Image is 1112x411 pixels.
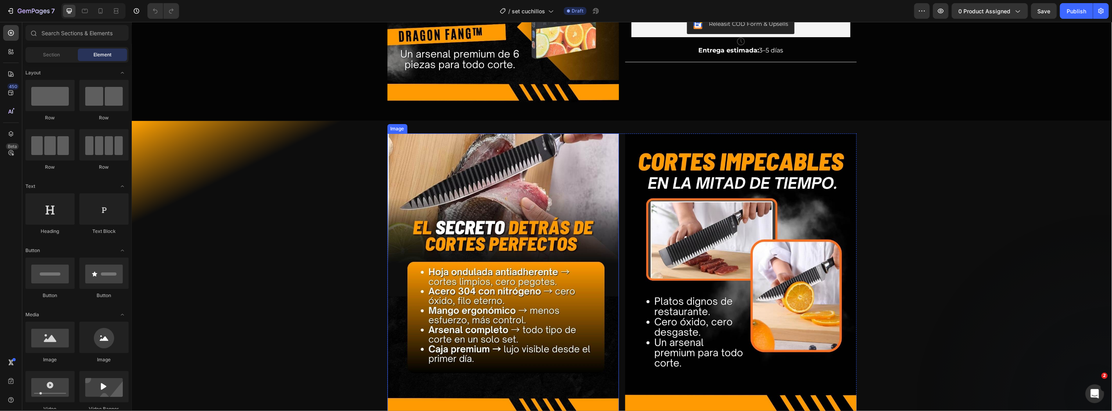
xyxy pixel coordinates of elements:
span: Button [25,247,40,254]
iframe: Design area [132,22,1112,411]
span: Toggle open [116,67,129,79]
div: Text Block [79,228,129,235]
div: Button [79,292,129,299]
span: 3–5 días [567,25,651,32]
button: Publish [1060,3,1093,19]
span: 2 [1101,373,1108,379]
span: Element [93,51,111,58]
input: Search Sections & Elements [25,25,129,41]
span: Toggle open [116,308,129,321]
img: gempages_498897500908815590-e1f720d0-48ca-4dd5-b86a-f57d361b5680.jpg [256,112,487,395]
iframe: Intercom live chat [1085,384,1104,403]
p: 7 [51,6,55,16]
div: Undo/Redo [147,3,179,19]
span: 0 product assigned [958,7,1010,15]
span: Layout [25,69,41,76]
span: Section [43,51,60,58]
strong: Entrega estimada: [567,25,627,32]
span: Draft [572,7,583,14]
span: Text [25,183,35,190]
div: Image [25,356,75,363]
button: 0 product assigned [952,3,1028,19]
div: Image [257,103,274,110]
div: Publish [1067,7,1086,15]
button: Save [1031,3,1057,19]
div: Row [25,164,75,171]
span: set cuchillos [512,7,545,15]
span: Toggle open [116,180,129,193]
div: Row [79,164,129,171]
div: Image [79,356,129,363]
div: Row [25,114,75,121]
div: Row [79,114,129,121]
span: Media [25,311,39,318]
img: gempages_498897500908815590-b99e1053-c531-4cd4-b47e-6ce413cad6db.jpg [493,112,725,395]
span: / [508,7,510,15]
span: Save [1038,8,1051,14]
span: Toggle open [116,244,129,257]
button: 7 [3,3,58,19]
div: Heading [25,228,75,235]
div: 450 [7,83,19,90]
div: Beta [6,143,19,150]
div: Button [25,292,75,299]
